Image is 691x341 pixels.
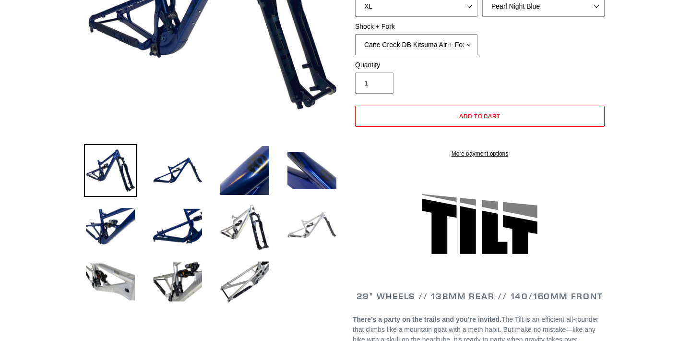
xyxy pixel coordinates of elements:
img: Load image into Gallery viewer, TILT - Frame, Shock + Fork [286,144,338,197]
button: Add to cart [355,106,605,127]
label: Shock + Fork [355,22,477,32]
img: Load image into Gallery viewer, TILT - Frame, Shock + Fork [286,200,338,253]
img: Load image into Gallery viewer, TILT - Frame, Shock + Fork [84,200,137,253]
span: 29" WHEELS // 138mm REAR // 140/150mm FRONT [357,291,603,302]
b: There’s a party on the trails and you’re invited. [353,316,501,323]
img: Load image into Gallery viewer, TILT - Frame, Shock + Fork [218,256,271,308]
img: Load image into Gallery viewer, TILT - Frame, Shock + Fork [151,144,204,197]
img: Load image into Gallery viewer, TILT - Frame, Shock + Fork [151,200,204,253]
img: Load image into Gallery viewer, TILT - Frame, Shock + Fork [151,256,204,308]
img: Load image into Gallery viewer, TILT - Frame, Shock + Fork [218,144,271,197]
img: Load image into Gallery viewer, TILT - Frame, Shock + Fork [218,200,271,253]
span: Add to cart [459,112,501,120]
label: Quantity [355,60,477,70]
img: Load image into Gallery viewer, TILT - Frame, Shock + Fork [84,144,137,197]
a: More payment options [355,149,605,158]
img: Load image into Gallery viewer, TILT - Frame, Shock + Fork [84,256,137,308]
